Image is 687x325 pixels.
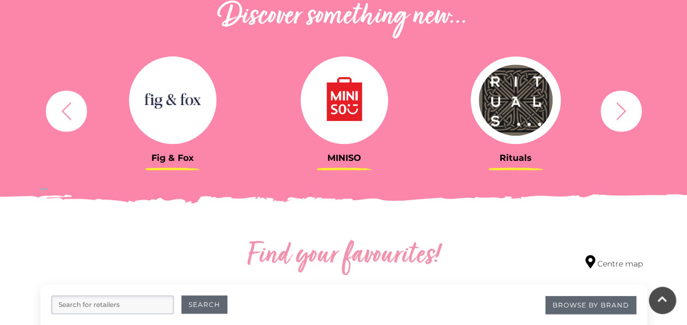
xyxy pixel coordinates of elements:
[267,56,422,163] a: MINISO
[144,239,543,274] h2: Find your favourites!
[267,153,422,163] h3: MINISO
[438,153,594,163] h3: Rituals
[51,295,174,314] input: Search for retailers
[95,153,250,163] h3: Fig & Fox
[95,56,250,163] a: Fig & Fox
[585,255,643,270] a: Centre map
[438,56,594,163] a: Rituals
[545,296,636,314] a: Browse By Brand
[181,295,227,314] button: Search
